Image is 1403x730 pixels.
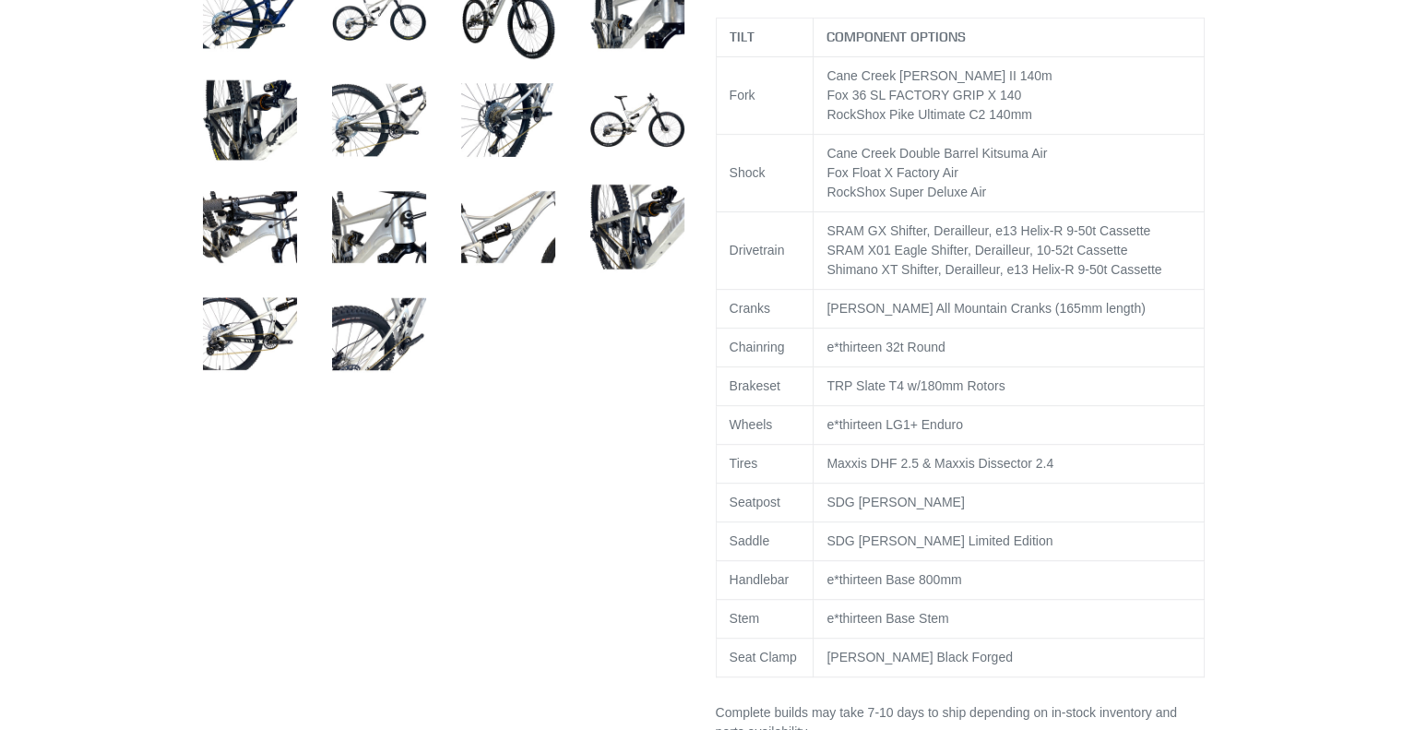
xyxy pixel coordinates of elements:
td: Cane Creek [PERSON_NAME] II 140m Fox 36 SL FACTORY GRIP X 140 RockShox Pike Ultimate C2 140mm [814,57,1204,135]
td: Fork [716,57,814,135]
img: Load image into Gallery viewer, TILT - Complete Bike [328,69,430,171]
td: Chainring [716,329,814,367]
td: e*thirteen Base Stem [814,600,1204,639]
td: Saddle [716,522,814,561]
img: Load image into Gallery viewer, TILT - Complete Bike [199,283,301,385]
img: Load image into Gallery viewer, TILT - Complete Bike [199,69,301,171]
td: SDG [PERSON_NAME] Limited Edition [814,522,1204,561]
td: Drivetrain [716,212,814,290]
td: TRP Slate T4 w/180mm Rotors [814,367,1204,406]
td: e*thirteen LG1+ Enduro [814,406,1204,445]
td: Wheels [716,406,814,445]
img: Load image into Gallery viewer, TILT - Complete Bike [458,176,559,278]
td: Handlebar [716,561,814,600]
img: Load image into Gallery viewer, TILT - Complete Bike [458,69,559,171]
td: Stem [716,600,814,639]
td: [PERSON_NAME] Black Forged [814,639,1204,677]
td: e*thirteen Base 800mm [814,561,1204,600]
td: Tires [716,445,814,484]
td: Seatpost [716,484,814,522]
img: Load image into Gallery viewer, TILT - Complete Bike [328,176,430,278]
th: COMPONENT OPTIONS [814,18,1204,57]
td: Brakeset [716,367,814,406]
th: TILT [716,18,814,57]
img: Load image into Gallery viewer, TILT - Complete Bike [199,176,301,278]
img: Load image into Gallery viewer, TILT - Complete Bike [587,176,688,278]
td: [PERSON_NAME] All Mountain Cranks (165mm length) [814,290,1204,329]
td: Cranks [716,290,814,329]
td: Shock [716,135,814,212]
td: Seat Clamp [716,639,814,677]
td: SDG [PERSON_NAME] [814,484,1204,522]
img: Load image into Gallery viewer, TILT - Complete Bike [328,283,430,385]
td: Maxxis DHF 2.5 & Maxxis Dissector 2.4 [814,445,1204,484]
td: Cane Creek Double Barrel Kitsuma Air Fox Float X Factory Air RockShox Super Deluxe Air [814,135,1204,212]
td: SRAM GX Shifter, Derailleur, e13 Helix-R 9-50t Cassette SRAM X01 Eagle Shifter, Derailleur, 10-52... [814,212,1204,290]
td: e*thirteen 32t Round [814,329,1204,367]
img: Load image into Gallery viewer, TILT - Complete Bike [587,69,688,171]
